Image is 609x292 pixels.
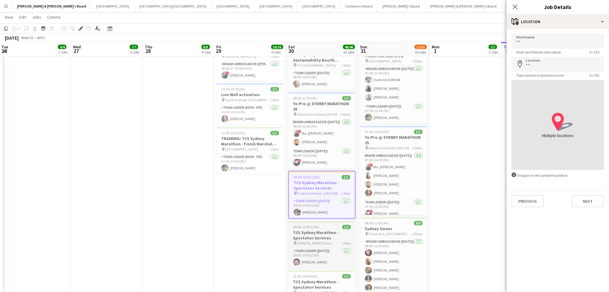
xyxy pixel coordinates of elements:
app-card-role: Team Leader ([DATE])1/109:00-19:00 (10h)[PERSON_NAME] [289,198,355,218]
app-card-role: Brand Ambassador ([DATE])2/208:00-12:00 (4h)!Ma. [PERSON_NAME][PERSON_NAME] [288,119,356,148]
button: [GEOGRAPHIC_DATA]/[GEOGRAPHIC_DATA] [134,0,212,12]
div: AEST [37,35,45,40]
button: [PERSON_NAME]'s Board [502,0,550,12]
div: 10 Jobs [343,50,355,54]
div: 10 Jobs [415,50,427,54]
button: Conference Board [340,0,378,12]
span: [PERSON_NAME] Place [297,241,332,246]
span: 08:00-12:00 (4h) [365,221,389,226]
span: 32/33 [415,45,427,49]
div: 3 Jobs [58,50,68,54]
app-card-role: Team Leader ([DATE])1/109:00-19:00 (10h)[PERSON_NAME] [288,248,356,268]
span: 09:00-19:00 (10h) [293,225,319,230]
span: 1/1 [271,131,279,135]
span: Driver Ave, [GEOGRAPHIC_DATA] [369,232,413,236]
span: 1 Role [342,241,351,246]
span: 8/8 [202,45,210,49]
h3: Live Well activation [217,92,284,98]
span: 0 / 120 [585,50,604,54]
span: ! [370,210,373,214]
span: ICC [GEOGRAPHIC_DATA] [297,63,336,68]
button: Previous [512,195,544,207]
app-job-card: 08:00-12:00 (4h)3/3Yo Pro @ SYDNEY MARATHON 25 Botanical Garden [GEOGRAPHIC_DATA]2 RolesBrand Amb... [288,93,356,169]
span: [GEOGRAPHIC_DATA] [225,147,258,152]
a: Jobs [30,13,44,21]
app-card-role: Team Leader ([DATE])1/107:00-12:00 (5h)[PERSON_NAME] [360,103,428,124]
button: [GEOGRAPHIC_DATA] [297,0,340,12]
span: 2 Roles [341,112,351,117]
div: Multiple locations [535,132,580,138]
button: [PERSON_NAME]'s Board [378,0,425,12]
span: 2 Roles [413,59,423,63]
span: Sat [288,44,295,50]
span: 0 / 255 [585,73,604,78]
app-job-card: 07:00-16:00 (9h)5/5Yo Pro @ SYDNEY MARATHON 25 Botanical Garden [GEOGRAPHIC_DATA]2 RolesBrand Amb... [360,126,428,215]
div: Drag pin to set a pinpoint position [512,172,604,178]
span: ! [298,130,301,133]
app-card-role: Team Leader (Mon - Fri)1/110:30-16:30 (6h)[PERSON_NAME] [217,105,284,125]
div: 9 Jobs [272,50,283,54]
span: [GEOGRAPHIC_DATA] [369,59,402,63]
span: 3/3 [343,96,351,101]
span: 4/4 [58,45,66,49]
span: 1 Role [270,147,279,152]
span: 10:30-16:30 (6h) [221,87,246,92]
span: 29 [216,47,221,54]
button: [PERSON_NAME] & [PERSON_NAME]'s Board [425,0,502,12]
span: 07:00-16:00 (9h) [365,130,389,134]
button: [PERSON_NAME] & [PERSON_NAME]'s Board [12,0,91,12]
span: ! [298,159,301,163]
span: 2 Roles [413,232,423,236]
h3: TCS Sydney Marathon - Spectator Services [288,230,356,241]
app-job-card: 09:00-19:00 (10h)1/1TCS Sydney Marathon - Spectator Services Customs House - [GEOGRAPHIC_DATA]1 R... [288,171,356,219]
app-job-card: 07:00-12:00 (5h)4/4TCS Sydney Marathon - Finish Marshal Crew [GEOGRAPHIC_DATA]2 RolesBrand Ambass... [360,39,428,124]
app-job-card: 10:30-16:30 (6h)1/1Live Well activation South Eveleigh [GEOGRAPHIC_DATA]1 RoleTeam Leader (Mon - ... [217,84,284,125]
span: 30 [288,47,295,54]
div: [DATE] [5,35,19,41]
span: Tue [504,44,511,50]
h3: Yo Pro @ SYDNEY MARATHON 25 [288,101,356,112]
span: 2/2 [489,45,497,49]
span: ! [226,71,230,75]
app-card-role: Team Leader (Mon - Fri)1/111:00-15:00 (4h)[PERSON_NAME] [217,154,284,174]
span: 1 Role [342,63,351,68]
span: 08:00-12:00 (4h) [293,96,318,101]
span: Edit [19,14,26,20]
span: Botanical Garden [GEOGRAPHIC_DATA] [297,112,341,117]
span: 7/7 [130,45,138,49]
div: 08:00-16:00 (8h)1/1TCS Sydney Marathon - Sustainability Booth Support ICC [GEOGRAPHIC_DATA]1 Role... [288,43,356,90]
h3: TCS Sydney Marathon - Sustainability Booth Support [288,52,356,63]
div: Location [507,14,609,29]
span: 31 [359,47,367,54]
span: 1 Role [342,191,350,196]
div: 2 Jobs [489,50,498,54]
app-job-card: 09:00-19:00 (10h)1/1TCS Sydney Marathon - Spectator Services [PERSON_NAME] Place1 RoleTeam Leader... [288,221,356,268]
app-card-role: Team Leader ([DATE])1/108:00-16:00 (8h)[PERSON_NAME] [288,70,356,90]
h3: Yo Pro @ SYDNEY MARATHON 25 [360,135,428,146]
app-card-role: Team Leader ([DATE])1/107:00-16:00 (9h)![PERSON_NAME] [360,199,428,220]
h3: TCS Sydney Marathon - Spectator Services [288,279,356,290]
app-job-card: 08:30-17:00 (8h30m)1/1Nike Giveaway [PERSON_NAME] HQ1 RoleBrand Ambassador ([PERSON_NAME])1/108:3... [217,40,284,81]
span: Week 35 [20,35,35,40]
a: Comms [45,13,63,21]
span: Jobs [32,14,41,20]
span: 1/1 [343,274,351,279]
button: Next [572,195,604,207]
span: Sun [360,44,367,50]
span: 26 [0,47,8,54]
span: 28 [144,47,152,54]
span: View [5,14,13,20]
span: 38/38 [271,45,283,49]
span: Tue [1,44,8,50]
span: Mon [432,44,440,50]
span: Short and friendly description [512,50,566,54]
app-card-role: Brand Ambassador ([DATE])4/407:00-16:00 (9h)!Ma. [PERSON_NAME][PERSON_NAME][PERSON_NAME][PERSON_N... [360,153,428,199]
span: 1 [431,47,440,54]
app-card-role: Brand Ambassador ([PERSON_NAME])1/108:30-17:00 (8h30m)![PERSON_NAME] [217,61,284,81]
button: [GEOGRAPHIC_DATA] [212,0,254,12]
